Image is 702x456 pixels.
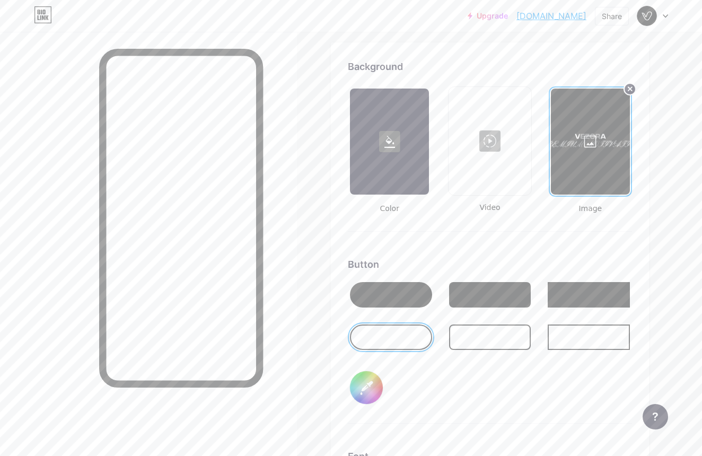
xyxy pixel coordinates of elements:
[637,6,657,26] img: zayaan work
[448,202,531,213] span: Video
[602,11,622,22] div: Share
[348,203,431,214] span: Color
[549,203,632,214] span: Image
[468,12,508,20] a: Upgrade
[348,59,632,74] div: Background
[348,257,632,271] div: Button
[516,10,586,22] a: [DOMAIN_NAME]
